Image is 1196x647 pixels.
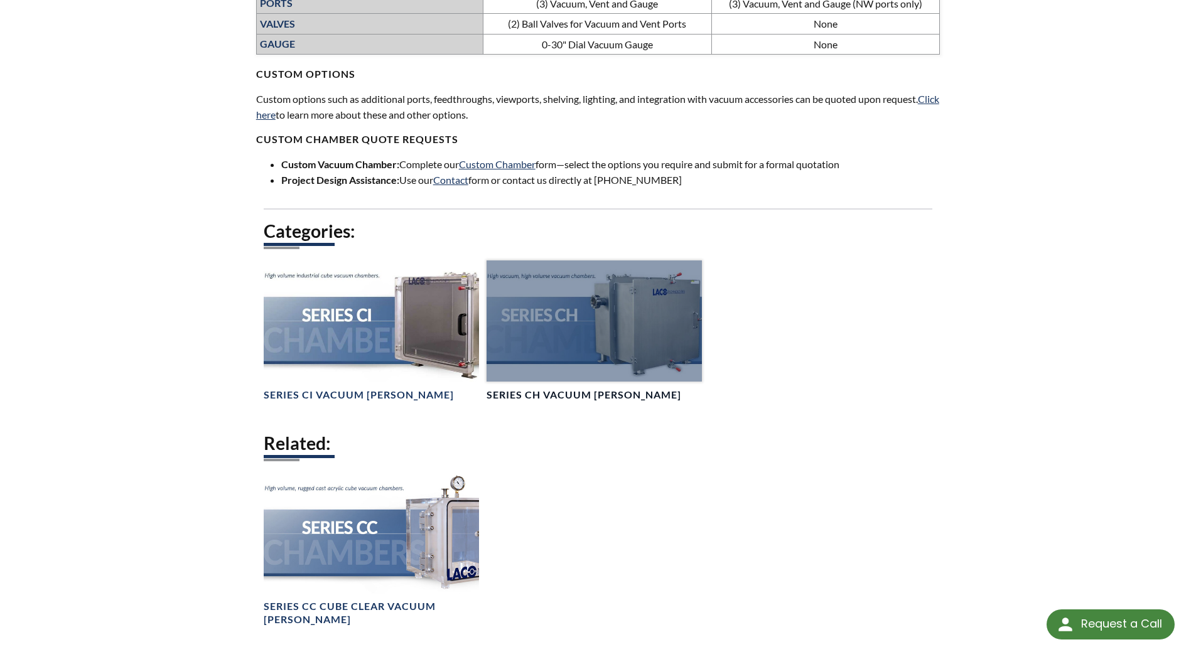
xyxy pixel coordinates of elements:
[483,34,711,55] td: 0-30" Dial Vacuum Gauge
[256,55,940,81] h4: CUSTOM OPTIONS
[1081,609,1162,638] div: Request a Call
[256,133,940,146] h4: Custom chamber QUOTe requests
[1055,614,1075,634] img: round button
[1047,609,1175,639] div: Request a Call
[256,34,483,55] th: GAUGE
[483,14,711,35] td: (2) Ball Valves for Vacuum and Vent Ports
[433,174,468,186] a: Contact
[264,600,479,626] h4: Series CC Cube Clear Vacuum [PERSON_NAME]
[487,388,681,402] h4: Series CH Vacuum [PERSON_NAME]
[256,91,940,123] p: Custom options such as additional ports, feedthroughs, viewports, shelving, lighting, and integra...
[281,174,399,186] strong: Project Design Assistance:
[281,156,940,173] li: Complete our form—select the options you require and submit for a formal quotation
[264,388,454,402] h4: Series CI Vacuum [PERSON_NAME]
[281,172,940,188] li: Use our form or contact us directly at [PHONE_NUMBER]
[459,158,536,170] a: Custom Chamber
[711,14,940,35] td: None
[264,260,479,402] a: Series CI Chambers headerSeries CI Vacuum [PERSON_NAME]
[264,432,933,455] h2: Related:
[281,158,399,170] strong: Custom Vacuum Chamber:
[487,260,702,402] a: Series CH Chambers headerSeries CH Vacuum [PERSON_NAME]
[264,473,479,627] a: Series CC Chamber headerSeries CC Cube Clear Vacuum [PERSON_NAME]
[711,34,940,55] td: None
[256,93,939,121] a: Click here
[264,220,933,243] h2: Categories:
[256,14,483,35] th: VALVES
